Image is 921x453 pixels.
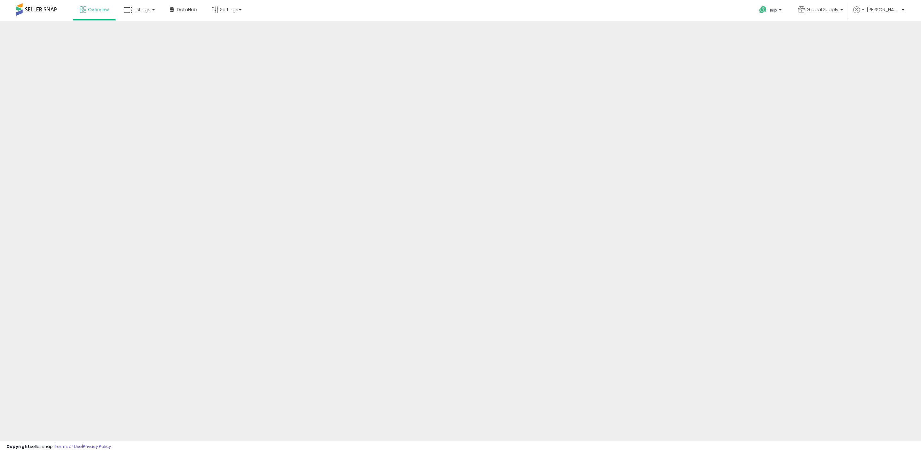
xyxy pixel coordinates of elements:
[768,7,777,13] span: Help
[88,6,109,13] span: Overview
[754,1,788,21] a: Help
[759,6,767,14] i: Get Help
[853,6,904,21] a: Hi [PERSON_NAME]
[134,6,150,13] span: Listings
[862,6,900,13] span: Hi [PERSON_NAME]
[807,6,838,13] span: Global Supply
[177,6,197,13] span: DataHub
